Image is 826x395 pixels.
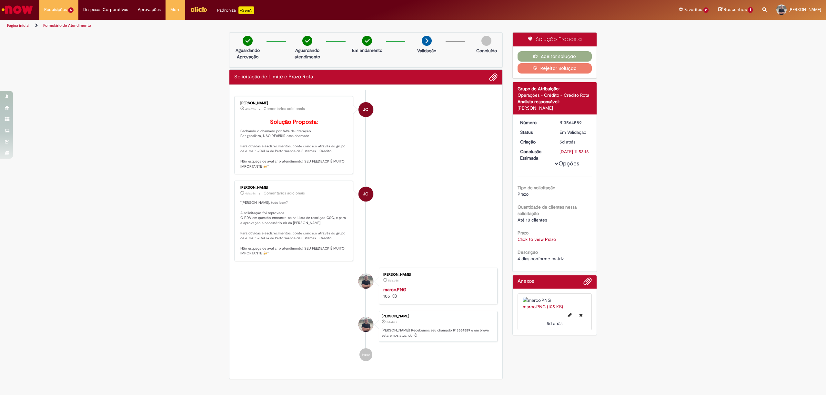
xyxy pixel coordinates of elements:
span: Até 10 clientes [518,217,547,223]
button: Rejeitar Solução [518,63,592,74]
div: Jonas Correia [358,187,373,202]
b: Prazo [518,230,529,236]
p: Validação [417,47,436,54]
img: ServiceNow [1,3,34,16]
a: Rascunhos [718,7,753,13]
span: [PERSON_NAME] [789,7,821,12]
img: check-circle-green.png [243,36,253,46]
div: Em Validação [559,129,589,135]
time: 24/09/2025 17:53:10 [387,320,397,324]
b: Tipo de solicitação [518,185,555,191]
span: 4 dias conforme matriz [518,256,564,262]
time: 24/09/2025 17:54:18 [388,279,398,282]
span: 5d atrás [547,321,562,326]
button: Adicionar anexos [583,277,592,289]
span: Rascunhos [724,6,747,13]
b: Solução Proposta: [270,118,318,126]
button: Editar nome de arquivo marco.PNG [564,310,576,320]
div: R13564589 [559,119,589,126]
span: 5d atrás [388,279,398,282]
ul: Trilhas de página [5,20,546,32]
p: Aguardando atendimento [292,47,323,60]
div: Analista responsável: [518,98,592,105]
div: Marcelo Alves Elias [358,317,373,332]
time: 25/09/2025 15:11:37 [245,192,256,195]
button: Aceitar solução [518,51,592,62]
div: [PERSON_NAME] [240,186,348,190]
ul: Histórico de tíquete [234,90,498,368]
small: Comentários adicionais [264,106,305,112]
b: Descrição [518,249,538,255]
p: +GenAi [238,6,254,14]
time: 24/09/2025 17:54:18 [547,321,562,326]
li: Marcelo Alves Elias [234,311,498,342]
span: JC [363,186,368,202]
div: Marcelo Alves Elias [358,274,373,289]
div: [DATE] 11:53:16 [559,148,589,155]
span: Despesas Corporativas [83,6,128,13]
img: check-circle-green.png [302,36,312,46]
div: [PERSON_NAME] [382,314,494,318]
dt: Número [515,119,555,126]
b: Quantidade de clientes nessa solicitação [518,204,577,216]
time: 25/09/2025 20:06:12 [245,107,256,111]
dt: Criação [515,139,555,145]
div: Solução Proposta [513,33,597,46]
span: More [170,6,180,13]
span: 1 [748,7,753,13]
time: 24/09/2025 17:53:10 [559,139,575,145]
span: 4d atrás [245,192,256,195]
p: [PERSON_NAME]! Recebemos seu chamado R13564589 e em breve estaremos atuando. [382,328,494,338]
span: 5d atrás [387,320,397,324]
img: check-circle-green.png [362,36,372,46]
span: 4d atrás [245,107,256,111]
p: "[PERSON_NAME], tudo bem? A solicitação foi reprovada. O PDV em questão encontra-se na Lista de r... [240,200,348,256]
p: Concluído [476,47,497,54]
a: marco.PNG [383,287,406,292]
button: Adicionar anexos [489,73,498,81]
p: Fechando o chamado por falta de interação Por gentileza, NÃO REABRIR esse chamado Para dúvidas e ... [240,119,348,169]
small: Comentários adicionais [264,191,305,196]
img: click_logo_yellow_360x200.png [190,5,207,14]
div: Grupo de Atribuição: [518,85,592,92]
div: [PERSON_NAME] [518,105,592,111]
span: Favoritos [684,6,702,13]
button: Excluir marco.PNG [575,310,587,320]
span: Prazo [518,191,529,197]
div: [PERSON_NAME] [240,101,348,105]
h2: Solicitação de Limite e Prazo Rota Histórico de tíquete [234,74,313,80]
h2: Anexos [518,279,534,284]
dt: Status [515,129,555,135]
span: Requisições [44,6,67,13]
img: arrow-next.png [422,36,432,46]
span: 5 [68,7,74,13]
span: Aprovações [138,6,161,13]
a: Formulário de Atendimento [43,23,91,28]
div: Operações - Crédito - Crédito Rota [518,92,592,98]
div: Padroniza [217,6,254,14]
a: Click to view Prazo [518,236,556,242]
div: 24/09/2025 17:53:10 [559,139,589,145]
span: 2 [703,7,709,13]
a: marco.PNG (105 KB) [523,304,563,310]
span: 5d atrás [559,139,575,145]
div: Jonas Correia [358,102,373,117]
p: Aguardando Aprovação [232,47,263,60]
dt: Conclusão Estimada [515,148,555,161]
div: [PERSON_NAME] [383,273,491,277]
div: 105 KB [383,286,491,299]
p: Em andamento [352,47,382,54]
img: marco.PNG [523,297,587,303]
a: Página inicial [7,23,29,28]
span: JC [363,102,368,117]
img: img-circle-grey.png [481,36,491,46]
